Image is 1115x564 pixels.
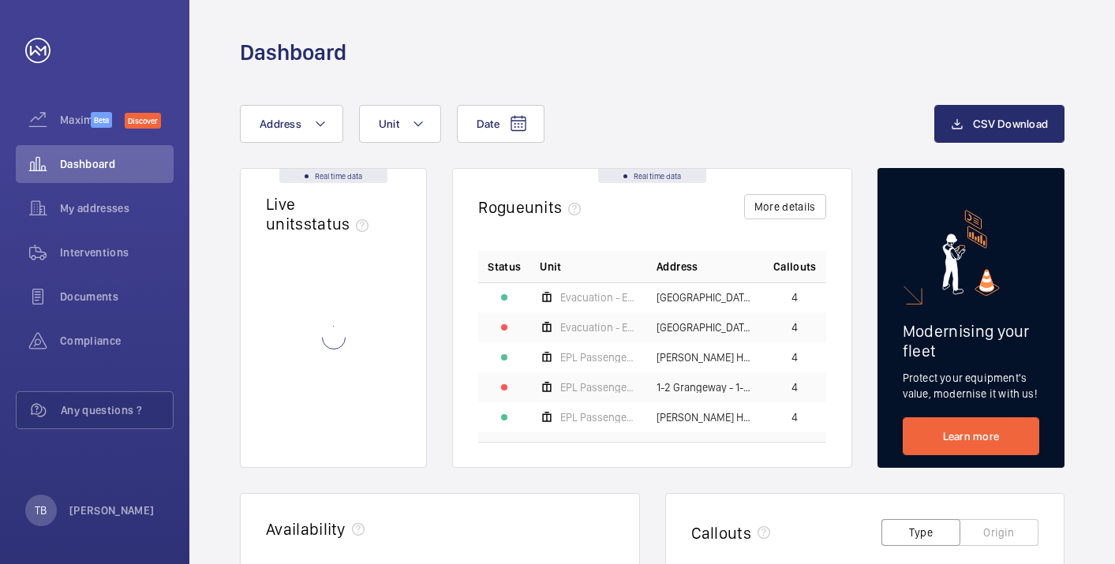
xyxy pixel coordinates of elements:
span: status [304,214,376,233]
span: Date [477,118,500,130]
span: 4 [791,412,798,423]
span: Interventions [60,245,174,260]
span: Unit [379,118,399,130]
p: TB [35,502,47,518]
h1: Dashboard [240,38,346,67]
button: Unit [359,105,441,143]
h2: Rogue [478,197,587,217]
span: My addresses [60,200,174,216]
span: Evacuation - EPL No 4 Flats 45-101 R/h [560,322,638,333]
div: Real time data [279,169,387,183]
span: CSV Download [973,118,1048,130]
span: Address [657,259,698,275]
span: EPL Passenger Lift No 2 [560,352,638,363]
span: [PERSON_NAME] House - High Risk Building - [PERSON_NAME][GEOGRAPHIC_DATA] [657,412,754,423]
span: Any questions ? [61,402,173,418]
span: 4 [791,352,798,363]
span: Maximize [60,112,91,128]
p: Status [488,259,521,275]
span: Beta [91,112,112,128]
p: [PERSON_NAME] [69,502,155,518]
span: Dashboard [60,156,174,172]
span: [PERSON_NAME] House - [PERSON_NAME][GEOGRAPHIC_DATA] [657,352,754,363]
button: Type [881,519,960,546]
span: 1-2 Grangeway - 1-2 [GEOGRAPHIC_DATA] [657,382,754,393]
a: Learn more [903,417,1039,455]
div: Real time data [598,169,706,183]
h2: Availability [266,519,346,539]
h2: Callouts [691,523,752,543]
span: Compliance [60,333,174,349]
button: CSV Download [934,105,1064,143]
h2: Modernising your fleet [903,321,1039,360]
p: Protect your equipment's value, modernise it with us! [903,370,1039,402]
img: marketing-card.svg [942,210,1000,296]
span: Documents [60,289,174,304]
span: units [525,197,588,217]
button: Date [457,105,544,143]
span: 4 [791,382,798,393]
button: Address [240,105,343,143]
button: More details [744,194,826,219]
span: [GEOGRAPHIC_DATA] C Flats 45-101 - High Risk Building - [GEOGRAPHIC_DATA] 45-101 [657,292,754,303]
span: Discover [125,113,161,129]
span: Address [260,118,301,130]
button: Origin [960,519,1038,546]
span: EPL Passenger Lift [560,382,638,393]
span: Unit [540,259,561,275]
span: [GEOGRAPHIC_DATA] C Flats 45-101 - High Risk Building - [GEOGRAPHIC_DATA] 45-101 [657,322,754,333]
span: Callouts [773,259,817,275]
span: 4 [791,292,798,303]
h2: Live units [266,194,375,233]
span: EPL Passenger Lift No 1 [560,412,638,423]
span: Evacuation - EPL No 3 Flats 45-101 L/h [560,292,638,303]
span: 4 [791,322,798,333]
